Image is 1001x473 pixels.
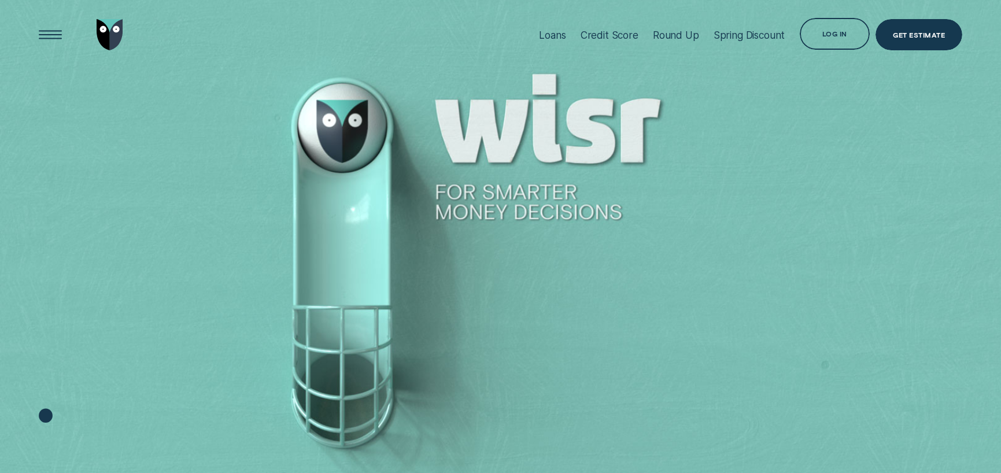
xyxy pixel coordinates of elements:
[714,29,785,41] div: Spring Discount
[653,29,699,41] div: Round Up
[35,19,67,51] button: Open Menu
[876,19,962,51] a: Get Estimate
[800,18,870,50] button: Log in
[581,29,638,41] div: Credit Score
[539,29,566,41] div: Loans
[97,19,123,51] img: Wisr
